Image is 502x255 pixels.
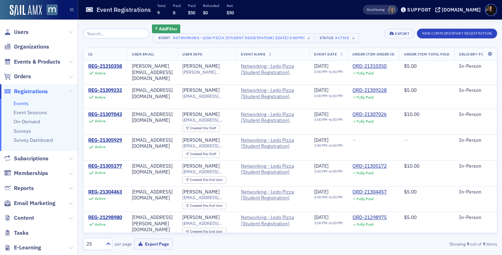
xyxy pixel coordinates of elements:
[459,189,494,195] div: In-Person
[314,117,343,122] div: –
[132,214,173,233] div: [EMAIL_ADDRESS][PERSON_NAME][DOMAIN_NAME]
[367,7,373,12] div: Also
[241,63,304,75] span: Networking - Ledo Pizza (Student Registration)
[157,36,172,40] div: Event
[352,189,387,195] a: ORD-21304457
[47,5,58,15] img: SailAMX
[95,71,106,75] div: Active
[182,87,220,94] div: [PERSON_NAME]
[88,111,122,118] div: REG-21307043
[157,10,160,15] span: 9
[10,5,42,16] img: SailAMX
[88,214,122,221] div: REG-21298980
[132,63,173,82] div: [PERSON_NAME][EMAIL_ADDRESS][DOMAIN_NAME]
[352,87,387,94] div: ORD-21309228
[314,94,343,98] div: –
[190,203,210,208] span: Created Via :
[4,28,29,36] a: Users
[407,7,431,13] div: Support
[329,143,343,148] time: 6:00 PM
[241,111,304,124] a: Networking - Ledo Pizza (Student Registration)
[95,222,106,227] div: Active
[4,155,48,162] a: Subscriptions
[190,230,223,234] div: End User
[190,177,210,182] span: Created Via :
[459,163,494,169] div: In-Person
[404,63,417,69] span: $5.00
[14,169,48,177] span: Memberships
[314,143,327,148] time: 3:00 PM
[481,241,486,247] strong: 9
[152,24,181,33] button: AddFilter
[319,36,334,40] div: Status
[182,221,231,226] span: [EMAIL_ADDRESS][PERSON_NAME][DOMAIN_NAME]
[241,189,304,201] a: Networking - Ledo Pizza (Student Registration)
[88,189,122,195] div: REG-21304463
[88,87,122,94] a: REG-21309232
[314,93,327,98] time: 3:00 PM
[314,69,327,74] time: 3:00 PM
[4,88,48,95] a: Registrations
[388,6,395,14] span: Mary Beth Halpern
[132,137,173,150] div: [EMAIL_ADDRESS][DOMAIN_NAME]
[352,111,387,118] div: ORD-21307026
[459,87,494,94] div: In-Person
[88,137,122,144] a: REG-21305929
[314,111,328,117] span: [DATE]
[459,111,494,118] div: In-Person
[190,178,223,182] div: End User
[182,137,220,144] div: [PERSON_NAME]
[329,69,343,74] time: 6:00 PM
[314,169,327,174] time: 3:00 PM
[173,3,181,8] p: Paid
[182,63,220,70] a: [PERSON_NAME]
[95,196,106,201] div: Active
[14,28,29,36] span: Users
[88,52,92,57] span: ID
[241,163,304,175] a: Networking - Ledo Pizza (Student Registration)
[357,222,373,227] div: Fully Paid
[190,152,210,156] span: Created Via :
[329,93,343,98] time: 6:00 PM
[159,25,177,32] span: Add Filter
[182,111,220,118] a: [PERSON_NAME]
[241,87,304,100] a: Networking - Ledo Pizza (Student Registration)
[335,36,349,40] div: Active
[367,7,385,12] span: Viewing
[182,176,226,184] div: Created Via: End User
[152,33,315,43] button: EventNetworking - Ledo Pizza (Student Registration) [[DATE] 3:00pm]×
[14,118,40,125] a: On-Demand
[4,184,34,192] a: Reports
[190,152,216,156] div: Staff
[14,155,48,162] span: Subscriptions
[404,163,419,169] span: $10.00
[88,63,122,70] div: REG-21310358
[404,137,408,143] span: —
[95,119,106,123] div: Active
[4,229,29,237] a: Tasks
[134,239,173,249] button: Export Page
[314,163,328,169] span: [DATE]
[83,29,150,38] input: Search…
[182,189,220,195] a: [PERSON_NAME]
[4,214,34,222] a: Content
[14,100,29,107] a: Events
[4,169,48,177] a: Memberships
[132,111,173,124] div: [EMAIL_ADDRESS][DOMAIN_NAME]
[4,244,41,252] a: E-Learning
[314,195,343,199] div: –
[14,43,49,51] span: Organizations
[485,4,497,16] span: Profile
[314,221,343,225] div: –
[357,71,373,75] div: Fully Paid
[352,163,387,169] a: ORD-21305172
[182,151,220,158] div: Created Via: Staff
[182,94,231,99] span: [EMAIL_ADDRESS][DOMAIN_NAME]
